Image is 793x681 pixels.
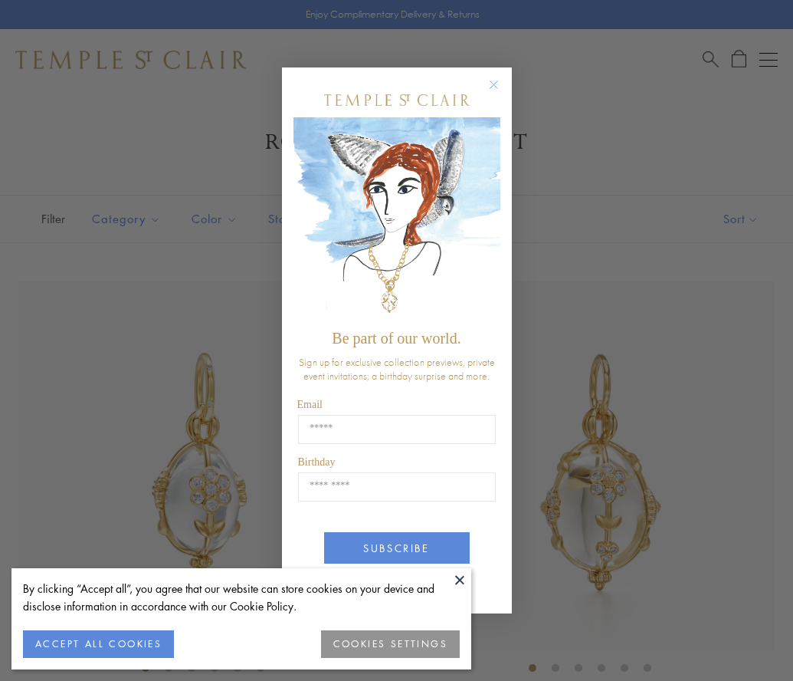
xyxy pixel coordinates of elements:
div: By clicking “Accept all”, you agree that our website can store cookies on your device and disclos... [23,580,460,615]
input: Email [298,415,496,444]
img: c4a9eb12-d91a-4d4a-8ee0-386386f4f338.jpeg [293,117,500,322]
span: Email [297,399,323,410]
span: Birthday [298,456,336,468]
img: Temple St. Clair [324,94,470,106]
button: SUBSCRIBE [324,532,470,564]
button: COOKIES SETTINGS [321,630,460,658]
button: Close dialog [492,83,511,102]
button: ACCEPT ALL COOKIES [23,630,174,658]
span: Be part of our world. [332,330,460,347]
span: Sign up for exclusive collection previews, private event invitations, a birthday surprise and more. [299,355,495,383]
